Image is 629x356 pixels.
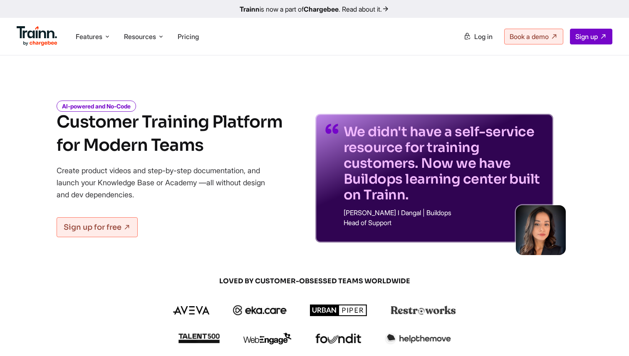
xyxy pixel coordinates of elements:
[474,32,493,41] span: Log in
[575,32,598,41] span: Sign up
[391,306,456,315] img: restroworks logo
[243,333,292,344] img: webengage logo
[57,217,138,237] a: Sign up for free
[115,277,514,286] span: LOVED BY CUSTOMER-OBSESSED TEAMS WORLDWIDE
[57,110,282,157] h1: Customer Training Platform for Modern Teams
[57,101,136,112] i: AI-powered and No-Code
[178,333,220,344] img: talent500 logo
[315,334,362,344] img: foundit logo
[510,32,549,41] span: Book a demo
[385,333,451,344] img: helpthemove logo
[344,124,543,203] p: We didn't have a self-service resource for training customers. Now we have Buildops learning cent...
[516,205,566,255] img: sabina-buildops.d2e8138.png
[570,29,612,44] a: Sign up
[76,32,102,41] span: Features
[344,219,543,226] p: Head of Support
[310,304,367,316] img: urbanpiper logo
[458,29,498,44] a: Log in
[178,32,199,41] a: Pricing
[325,124,339,134] img: quotes-purple.41a7099.svg
[304,5,339,13] b: Chargebee
[233,305,287,315] img: ekacare logo
[17,26,57,46] img: Trainn Logo
[173,306,210,314] img: aveva logo
[57,164,277,201] p: Create product videos and step-by-step documentation, and launch your Knowledge Base or Academy —...
[240,5,260,13] b: Trainn
[124,32,156,41] span: Resources
[344,209,543,216] p: [PERSON_NAME] I Dangal | Buildops
[504,29,563,44] a: Book a demo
